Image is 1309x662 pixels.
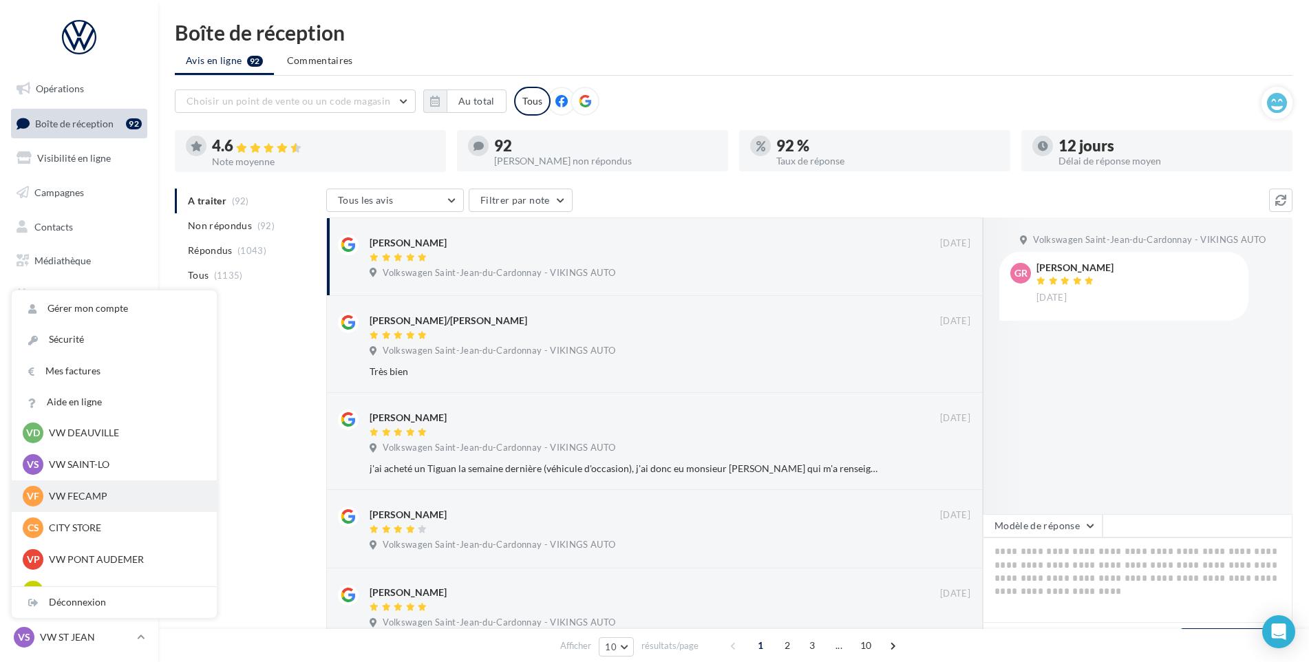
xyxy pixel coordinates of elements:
[187,95,390,107] span: Choisir un point de vente ou un code magasin
[37,152,111,164] span: Visibilité en ligne
[370,586,447,599] div: [PERSON_NAME]
[18,630,30,644] span: VS
[370,462,881,476] div: j'ai acheté un Tiguan la semaine dernière (véhicule d'occasion), j'ai donc eu monsieur [PERSON_NA...
[188,268,209,282] span: Tous
[257,220,275,231] span: (92)
[188,244,233,257] span: Répondus
[383,442,615,454] span: Volkswagen Saint-Jean-du-Cardonnay - VIKINGS AUTO
[8,361,150,401] a: Campagnes DataOnDemand
[776,634,798,656] span: 2
[40,630,131,644] p: VW ST JEAN
[383,617,615,629] span: Volkswagen Saint-Jean-du-Cardonnay - VIKINGS AUTO
[828,634,850,656] span: ...
[27,458,39,471] span: VS
[326,189,464,212] button: Tous les avis
[12,356,217,387] a: Mes factures
[469,189,573,212] button: Filtrer par note
[1014,266,1028,280] span: Gr
[214,270,243,281] span: (1135)
[370,411,447,425] div: [PERSON_NAME]
[383,267,615,279] span: Volkswagen Saint-Jean-du-Cardonnay - VIKINGS AUTO
[212,157,435,167] div: Note moyenne
[370,314,527,328] div: [PERSON_NAME]/[PERSON_NAME]
[8,246,150,275] a: Médiathèque
[940,315,970,328] span: [DATE]
[560,639,591,652] span: Afficher
[749,634,771,656] span: 1
[49,521,200,535] p: CITY STORE
[940,588,970,600] span: [DATE]
[27,553,40,566] span: VP
[34,186,84,198] span: Campagnes
[514,87,551,116] div: Tous
[11,624,147,650] a: VS VW ST JEAN
[1058,138,1281,153] div: 12 jours
[940,509,970,522] span: [DATE]
[8,144,150,173] a: Visibilité en ligne
[8,74,150,103] a: Opérations
[1033,234,1266,246] span: Volkswagen Saint-Jean-du-Cardonnay - VIKINGS AUTO
[423,89,507,113] button: Au total
[940,237,970,250] span: [DATE]
[49,584,200,598] p: VW LISIEUX
[212,138,435,154] div: 4.6
[383,345,615,357] span: Volkswagen Saint-Jean-du-Cardonnay - VIKINGS AUTO
[35,117,114,129] span: Boîte de réception
[1036,263,1114,273] div: [PERSON_NAME]
[370,365,881,378] div: Très bien
[605,641,617,652] span: 10
[49,426,200,440] p: VW DEAUVILLE
[940,412,970,425] span: [DATE]
[175,89,416,113] button: Choisir un point de vente ou un code magasin
[383,539,615,551] span: Volkswagen Saint-Jean-du-Cardonnay - VIKINGS AUTO
[8,315,150,356] a: PLV et print personnalisable
[8,213,150,242] a: Contacts
[855,634,877,656] span: 10
[8,109,150,138] a: Boîte de réception92
[237,245,266,256] span: (1043)
[36,83,84,94] span: Opérations
[370,236,447,250] div: [PERSON_NAME]
[494,156,717,166] div: [PERSON_NAME] non répondus
[338,194,394,206] span: Tous les avis
[776,156,999,166] div: Taux de réponse
[12,587,217,618] div: Déconnexion
[494,138,717,153] div: 92
[8,178,150,207] a: Campagnes
[599,637,634,656] button: 10
[287,54,353,67] span: Commentaires
[34,255,91,266] span: Médiathèque
[8,281,150,310] a: Calendrier
[1058,156,1281,166] div: Délai de réponse moyen
[26,426,40,440] span: VD
[27,489,39,503] span: VF
[34,220,73,232] span: Contacts
[28,521,39,535] span: CS
[188,219,252,233] span: Non répondus
[175,22,1292,43] div: Boîte de réception
[49,489,200,503] p: VW FECAMP
[983,514,1103,537] button: Modèle de réponse
[12,387,217,418] a: Aide en ligne
[49,458,200,471] p: VW SAINT-LO
[1262,615,1295,648] div: Open Intercom Messenger
[49,553,200,566] p: VW PONT AUDEMER
[447,89,507,113] button: Au total
[12,324,217,355] a: Sécurité
[12,293,217,324] a: Gérer mon compte
[641,639,699,652] span: résultats/page
[1036,292,1067,304] span: [DATE]
[776,138,999,153] div: 92 %
[370,508,447,522] div: [PERSON_NAME]
[28,584,39,598] span: VL
[126,118,142,129] div: 92
[801,634,823,656] span: 3
[34,289,81,301] span: Calendrier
